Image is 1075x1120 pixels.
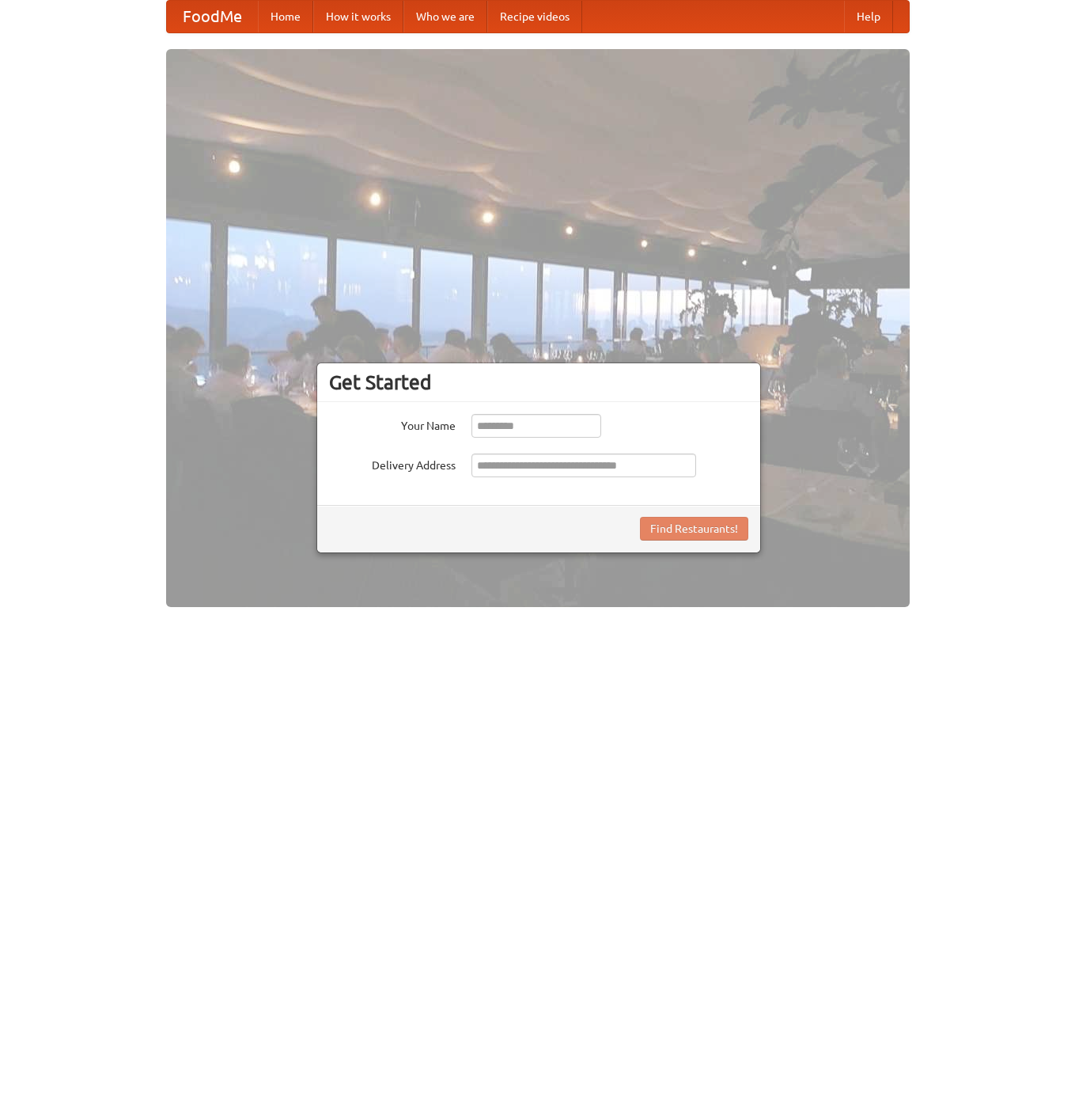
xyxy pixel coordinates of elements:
[167,1,258,32] a: FoodMe
[844,1,893,32] a: Help
[640,517,748,541] button: Find Restaurants!
[487,1,582,32] a: Recipe videos
[329,370,748,394] h3: Get Started
[313,1,403,32] a: How it works
[329,454,456,473] label: Delivery Address
[403,1,487,32] a: Who we are
[329,414,456,434] label: Your Name
[258,1,313,32] a: Home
